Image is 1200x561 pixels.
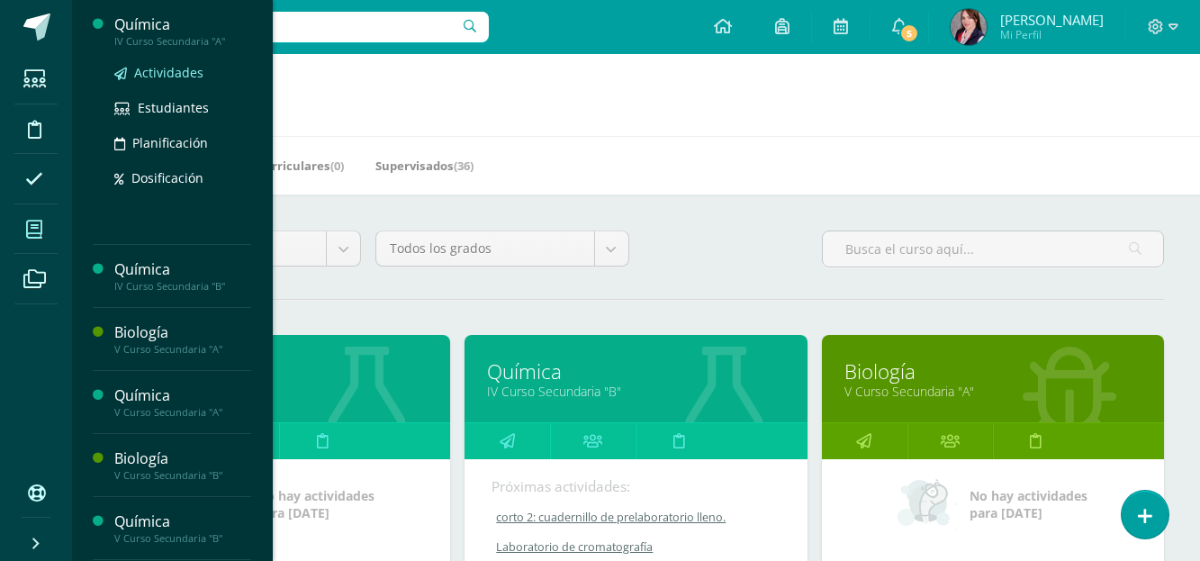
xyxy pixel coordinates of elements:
[114,97,251,118] a: Estudiantes
[492,477,780,496] div: Próximas actividades:
[375,151,474,180] a: Supervisados(36)
[114,322,251,343] div: Biología
[1000,11,1104,29] span: [PERSON_NAME]
[114,132,251,153] a: Planificación
[390,231,580,266] span: Todos los grados
[487,357,784,385] a: Química
[114,469,251,482] div: V Curso Secundaria "B"
[492,510,781,525] a: corto 2: cuadernillo de prelaboratorio lleno.
[114,532,251,545] div: V Curso Secundaria "B"
[454,158,474,174] span: (36)
[138,99,209,116] span: Estudiantes
[114,385,251,406] div: Química
[114,14,251,35] div: Química
[114,343,251,356] div: V Curso Secundaria "A"
[1000,27,1104,42] span: Mi Perfil
[114,35,251,48] div: IV Curso Secundaria "A"
[131,169,203,186] span: Dosificación
[330,158,344,174] span: (0)
[898,477,957,531] img: no_activities_small.png
[114,511,251,545] a: QuímicaV Curso Secundaria "B"
[114,167,251,188] a: Dosificación
[487,383,784,400] a: IV Curso Secundaria "B"
[131,383,428,400] a: IV Curso Secundaria "A"
[114,259,251,280] div: Química
[492,539,781,555] a: Laboratorio de cromatografía
[114,385,251,419] a: QuímicaV Curso Secundaria "A"
[114,62,251,83] a: Actividades
[951,9,987,45] img: 256fac8282a297643e415d3697adb7c8.png
[203,151,344,180] a: Mis Extracurriculares(0)
[844,357,1141,385] a: Biología
[132,134,208,151] span: Planificación
[114,280,251,293] div: IV Curso Secundaria "B"
[257,487,374,521] span: No hay actividades para [DATE]
[114,259,251,293] a: QuímicaIV Curso Secundaria "B"
[84,12,489,42] input: Busca un usuario...
[844,383,1141,400] a: V Curso Secundaria "A"
[131,357,428,385] a: Química
[114,406,251,419] div: V Curso Secundaria "A"
[114,322,251,356] a: BiologíaV Curso Secundaria "A"
[114,448,251,469] div: Biología
[376,231,627,266] a: Todos los grados
[114,448,251,482] a: BiologíaV Curso Secundaria "B"
[823,231,1163,267] input: Busca el curso aquí...
[899,23,919,43] span: 5
[970,487,1087,521] span: No hay actividades para [DATE]
[114,511,251,532] div: Química
[134,64,203,81] span: Actividades
[114,14,251,48] a: QuímicaIV Curso Secundaria "A"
